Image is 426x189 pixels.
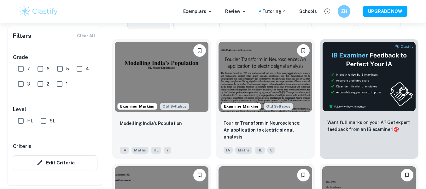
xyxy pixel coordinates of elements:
span: 7 [27,65,30,72]
p: Fourier Transform in Neuroscience: An application to electric signal analysis [224,120,307,140]
button: Bookmark [297,169,310,181]
span: SL [50,117,55,124]
span: 5 [267,147,275,154]
button: Bookmark [401,169,413,181]
div: Although this IA is written for the old math syllabus (last exam in November 2020), the current I... [264,103,293,110]
span: 1 [66,80,68,87]
a: Examiner MarkingAlthough this IA is written for the old math syllabus (last exam in November 2020... [216,39,315,159]
p: Modelling India’s Population [120,120,182,127]
span: 3 [27,80,30,87]
p: Exemplars [183,8,213,15]
span: Maths [235,147,252,154]
h6: ZH [340,8,347,15]
a: Schools [299,8,317,15]
button: ZH [338,5,350,18]
h6: Filters [13,32,31,40]
div: Although this IA is written for the old math syllabus (last exam in November 2020), the current I... [160,103,189,110]
span: Old Syllabus [264,103,293,110]
span: IA [224,147,233,154]
a: Examiner MarkingAlthough this IA is written for the old math syllabus (last exam in November 2020... [112,39,211,159]
span: 4 [86,65,89,72]
span: 6 [47,65,50,72]
span: HL [151,147,161,154]
span: 2 [47,80,49,87]
span: 7 [164,147,171,154]
img: Maths IA example thumbnail: Fourier Transform in Neuroscience: An ap [219,42,312,112]
button: Bookmark [193,169,206,181]
button: UPGRADE NOW [363,6,407,17]
a: Tutoring [262,8,287,15]
span: Examiner Marking [118,103,157,109]
h6: Grade [13,54,97,61]
p: Review [225,8,247,15]
span: HL [27,117,33,124]
span: Maths [131,147,149,154]
img: Maths IA example thumbnail: Modelling India’s Population [115,42,208,112]
button: Bookmark [193,44,206,57]
button: Help and Feedback [322,6,333,17]
h6: Level [13,106,97,113]
span: 5 [66,65,69,72]
span: Examiner Marking [221,103,261,109]
button: Edit Criteria [13,155,97,170]
p: Want full marks on your IA ? Get expert feedback from an IB examiner! [327,119,411,133]
button: Bookmark [297,44,310,57]
span: Old Syllabus [160,103,189,110]
span: IA [120,147,129,154]
span: 🎯 [394,127,399,132]
img: Thumbnail [322,42,416,111]
h6: Criteria [13,143,32,150]
span: HL [255,147,265,154]
img: Clastify logo [19,5,59,18]
a: ThumbnailWant full marks on yourIA? Get expert feedback from an IB examiner! [320,39,418,159]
